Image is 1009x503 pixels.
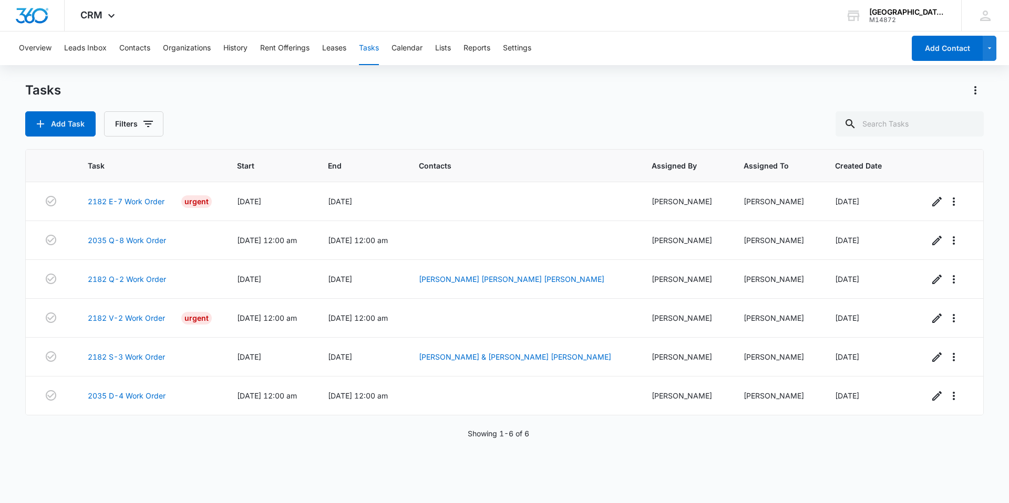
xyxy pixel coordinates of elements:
button: Organizations [163,32,211,65]
span: [DATE] 12:00 am [237,391,297,400]
a: 2182 E-7 Work Order [88,196,164,207]
span: [DATE] 12:00 am [237,236,297,245]
button: Calendar [392,32,423,65]
div: [PERSON_NAME] [744,235,810,246]
span: [DATE] 12:00 am [328,391,388,400]
span: [DATE] [835,275,859,284]
button: Tasks [359,32,379,65]
span: [DATE] [328,352,352,361]
p: Showing 1-6 of 6 [468,428,529,439]
span: [DATE] 12:00 am [237,313,297,322]
button: Settings [503,32,531,65]
span: [DATE] [237,275,261,284]
div: [PERSON_NAME] [744,196,810,207]
span: [DATE] [835,197,859,206]
div: [PERSON_NAME] [744,390,810,401]
span: [DATE] 12:00 am [328,313,388,322]
span: [DATE] [835,313,859,322]
span: End [328,160,378,171]
span: Contacts [419,160,611,171]
a: 2035 Q-8 Work Order [88,235,166,246]
a: 2182 V-2 Work Order [88,312,165,323]
span: [DATE] [237,197,261,206]
div: [PERSON_NAME] [744,351,810,362]
a: 2035 D-4 Work Order [88,390,166,401]
input: Search Tasks [836,111,984,137]
div: [PERSON_NAME] [652,235,718,246]
span: [DATE] 12:00 am [328,236,388,245]
div: [PERSON_NAME] [652,351,718,362]
div: Urgent [181,312,212,324]
span: Start [237,160,287,171]
button: History [223,32,248,65]
div: [PERSON_NAME] [652,274,718,285]
div: [PERSON_NAME] [652,390,718,401]
div: Urgent [181,195,212,208]
button: Contacts [119,32,150,65]
div: account id [869,16,946,24]
div: [PERSON_NAME] [652,312,718,323]
a: 2182 Q-2 Work Order [88,274,166,285]
h1: Tasks [25,82,61,98]
a: [PERSON_NAME] [PERSON_NAME] [PERSON_NAME] [419,275,604,284]
button: Overview [19,32,52,65]
span: CRM [80,9,102,20]
button: Leads Inbox [64,32,107,65]
div: account name [869,8,946,16]
div: [PERSON_NAME] [744,312,810,323]
button: Actions [967,82,984,99]
span: [DATE] [835,236,859,245]
span: Assigned To [744,160,795,171]
div: [PERSON_NAME] [744,274,810,285]
button: Reports [464,32,490,65]
button: Filters [104,111,163,137]
button: Rent Offerings [260,32,310,65]
span: Task [88,160,197,171]
div: [PERSON_NAME] [652,196,718,207]
span: [DATE] [328,275,352,284]
span: [DATE] [835,391,859,400]
a: 2182 S-3 Work Order [88,351,165,362]
a: [PERSON_NAME] & [PERSON_NAME] [PERSON_NAME] [419,352,611,361]
span: Assigned By [652,160,703,171]
button: Add Task [25,111,96,137]
span: [DATE] [328,197,352,206]
span: Created Date [835,160,888,171]
span: [DATE] [237,352,261,361]
button: Leases [322,32,346,65]
span: [DATE] [835,352,859,361]
button: Lists [435,32,451,65]
button: Add Contact [912,36,983,61]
